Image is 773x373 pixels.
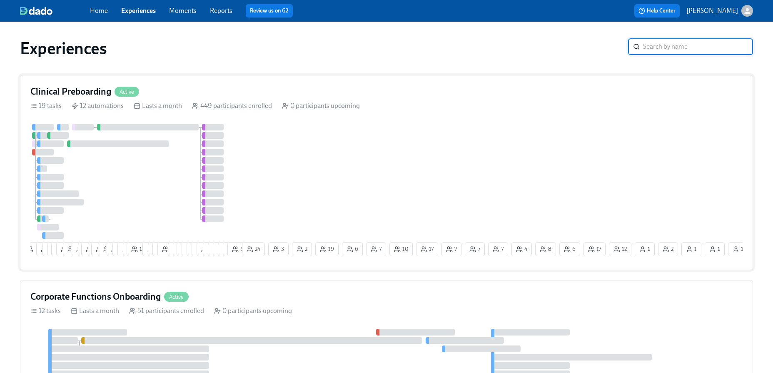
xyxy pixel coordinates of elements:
[469,245,480,253] span: 7
[217,245,229,253] span: 4
[98,242,118,256] button: 1
[91,242,115,256] button: 18
[540,245,551,253] span: 8
[686,245,697,253] span: 1
[181,245,195,253] span: 23
[511,242,532,256] button: 4
[441,242,461,256] button: 7
[588,245,601,253] span: 17
[157,245,169,253] span: 6
[81,242,105,256] button: 16
[117,242,138,256] button: 6
[111,245,125,253] span: 12
[227,242,248,256] button: 6
[123,242,143,256] button: 3
[67,245,78,253] span: 2
[196,245,209,253] span: 11
[643,38,753,55] input: Search by name
[36,242,60,256] button: 10
[51,242,75,256] button: 10
[30,85,111,98] h4: Clinical Preboarding
[516,245,527,253] span: 4
[347,245,358,253] span: 6
[203,242,223,256] button: 3
[157,242,178,256] button: 8
[173,242,193,256] button: 2
[250,7,289,15] a: Review us on G2
[187,242,209,256] button: 12
[96,245,110,253] span: 18
[30,306,61,315] div: 12 tasks
[20,38,107,58] h1: Experiences
[366,242,386,256] button: 7
[90,7,108,15] a: Home
[162,245,174,253] span: 8
[148,242,168,256] button: 1
[134,101,182,110] div: Lasts a month
[635,242,655,256] button: 1
[282,101,360,110] div: 0 participants upcoming
[61,245,75,253] span: 19
[86,245,100,253] span: 16
[182,242,204,256] button: 21
[681,242,701,256] button: 1
[172,245,184,253] span: 4
[242,242,265,256] button: 24
[72,101,124,110] div: 12 automations
[559,242,580,256] button: 6
[371,245,382,253] span: 7
[56,245,70,253] span: 10
[164,294,189,300] span: Active
[88,242,108,256] button: 2
[705,242,725,256] button: 1
[169,7,197,15] a: Moments
[609,242,631,256] button: 12
[201,245,214,253] span: 12
[273,245,284,253] span: 3
[535,242,556,256] button: 8
[107,242,129,256] button: 12
[20,75,753,270] a: Clinical PreboardingActive19 tasks 12 automations Lasts a month 449 participants enrolled 0 parti...
[121,7,156,15] a: Experiences
[421,245,434,253] span: 17
[207,245,219,253] span: 3
[20,7,90,15] a: dado
[394,245,408,253] span: 10
[30,101,62,110] div: 19 tasks
[122,245,134,253] span: 6
[210,7,232,15] a: Reports
[63,242,83,256] button: 2
[72,242,94,256] button: 11
[20,7,52,15] img: dado
[315,242,339,256] button: 19
[320,245,334,253] span: 19
[42,242,63,256] button: 6
[117,245,129,253] span: 6
[197,242,219,256] button: 12
[634,4,680,18] button: Help Center
[147,245,159,253] span: 8
[191,245,204,253] span: 12
[342,242,363,256] button: 6
[246,4,293,18] button: Review us on G2
[142,242,163,256] button: 8
[30,290,161,303] h4: Corporate Functions Onboarding
[247,245,260,253] span: 24
[23,242,43,256] button: 1
[223,242,243,256] button: 3
[639,245,650,253] span: 1
[212,245,224,253] span: 3
[76,245,90,253] span: 11
[686,6,738,15] p: [PERSON_NAME]
[208,242,228,256] button: 3
[663,245,673,253] span: 2
[214,306,292,315] div: 0 participants upcoming
[218,242,238,256] button: 7
[41,245,55,253] span: 10
[488,242,508,256] button: 7
[71,306,119,315] div: Lasts a month
[658,242,678,256] button: 2
[733,245,743,253] span: 1
[292,242,312,256] button: 2
[152,242,173,256] button: 6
